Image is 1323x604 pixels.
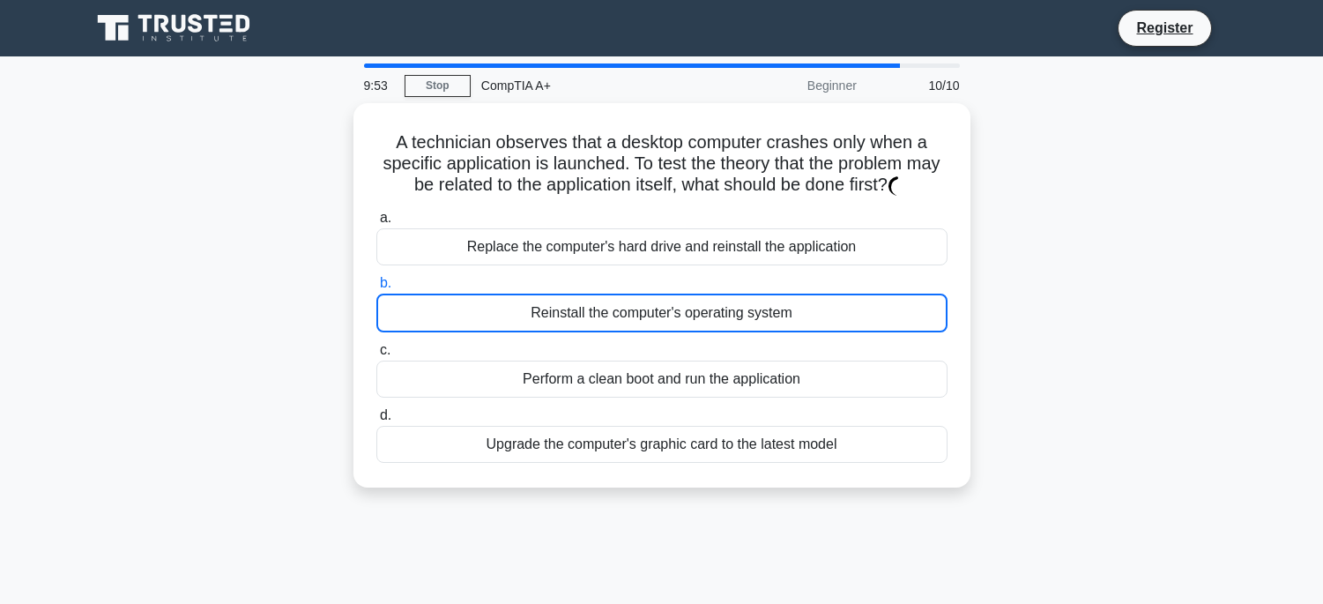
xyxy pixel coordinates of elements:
[375,131,949,197] h5: A technician observes that a desktop computer crashes only when a specific application is launche...
[380,407,391,422] span: d.
[380,275,391,290] span: b.
[376,361,948,398] div: Perform a clean boot and run the application
[353,68,405,103] div: 9:53
[1126,17,1203,39] a: Register
[471,68,713,103] div: CompTIA A+
[376,228,948,265] div: Replace the computer's hard drive and reinstall the application
[380,342,390,357] span: c.
[405,75,471,97] a: Stop
[376,294,948,332] div: Reinstall the computer's operating system
[380,210,391,225] span: a.
[867,68,970,103] div: 10/10
[713,68,867,103] div: Beginner
[376,426,948,463] div: Upgrade the computer's graphic card to the latest model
